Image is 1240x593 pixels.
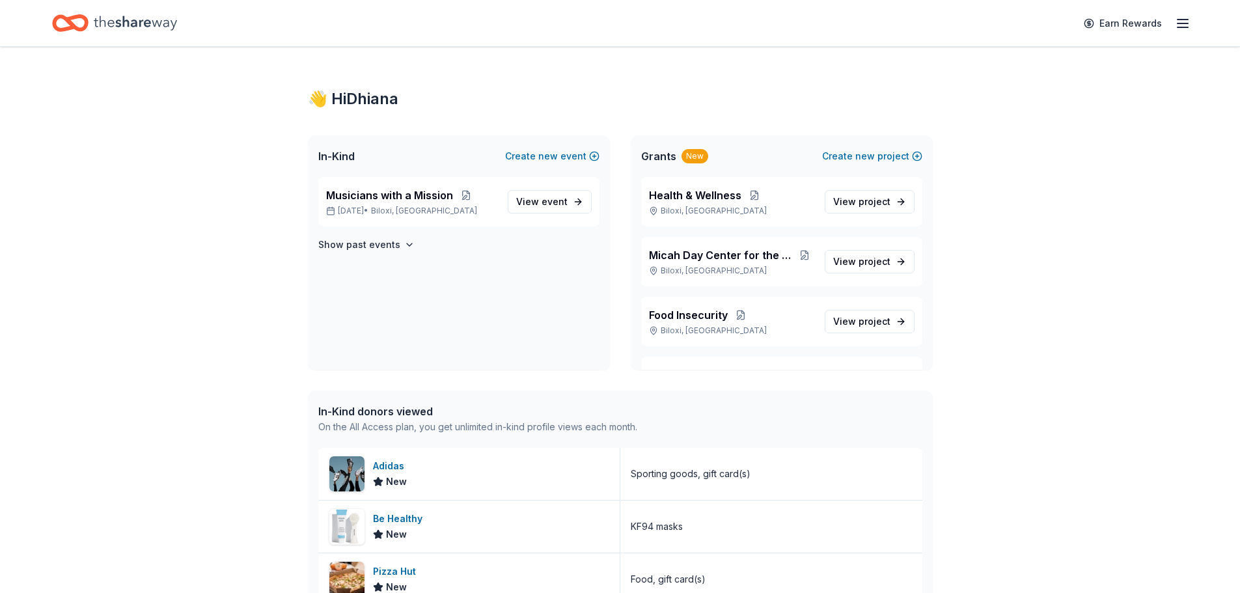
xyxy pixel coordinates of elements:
[649,307,728,323] span: Food Insecurity
[371,206,477,216] span: Biloxi, [GEOGRAPHIC_DATA]
[386,527,407,542] span: New
[649,247,795,263] span: Micah Day Center for the Unsheltered
[833,314,890,329] span: View
[318,237,415,253] button: Show past events
[505,148,599,164] button: Createnewevent
[641,148,676,164] span: Grants
[373,564,421,579] div: Pizza Hut
[329,456,365,491] img: Image for Adidas
[373,458,409,474] div: Adidas
[649,206,814,216] p: Biloxi, [GEOGRAPHIC_DATA]
[859,196,890,207] span: project
[825,190,915,214] a: View project
[318,419,637,435] div: On the All Access plan, you get unlimited in-kind profile views each month.
[538,148,558,164] span: new
[649,187,741,203] span: Health & Wellness
[318,148,355,164] span: In-Kind
[825,310,915,333] a: View project
[326,187,453,203] span: Musicians with a Mission
[682,149,708,163] div: New
[508,190,592,214] a: View event
[649,325,814,336] p: Biloxi, [GEOGRAPHIC_DATA]
[833,194,890,210] span: View
[855,148,875,164] span: new
[859,316,890,327] span: project
[631,466,751,482] div: Sporting goods, gift card(s)
[542,196,568,207] span: event
[649,367,792,383] span: Housing for Homeless Veterans
[52,8,177,38] a: Home
[822,148,922,164] button: Createnewproject
[516,194,568,210] span: View
[631,572,706,587] div: Food, gift card(s)
[318,237,400,253] h4: Show past events
[373,511,428,527] div: Be Healthy
[649,266,814,276] p: Biloxi, [GEOGRAPHIC_DATA]
[329,509,365,544] img: Image for Be Healthy
[308,89,933,109] div: 👋 Hi Dhiana
[859,256,890,267] span: project
[833,254,890,269] span: View
[326,206,497,216] p: [DATE] •
[631,519,683,534] div: KF94 masks
[386,474,407,490] span: New
[318,404,637,419] div: In-Kind donors viewed
[825,250,915,273] a: View project
[1076,12,1170,35] a: Earn Rewards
